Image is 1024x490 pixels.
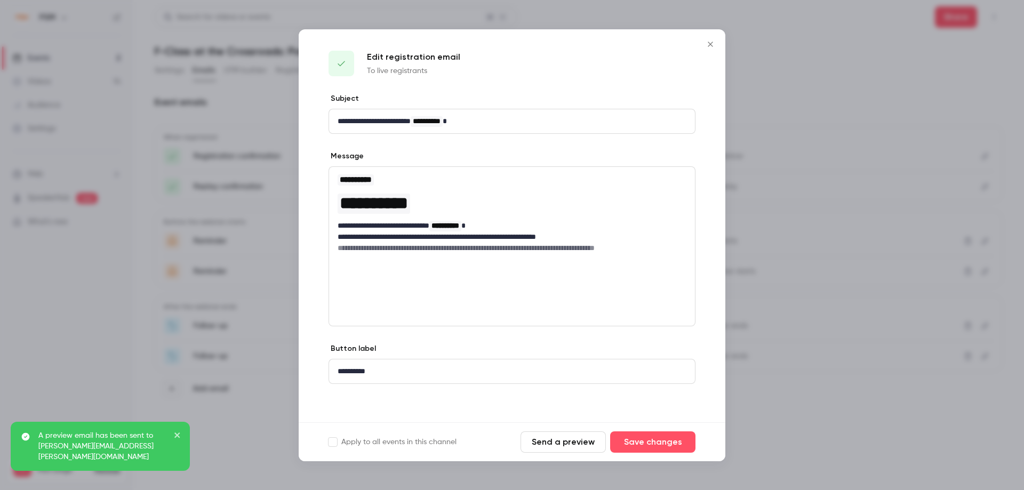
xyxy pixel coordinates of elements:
p: Edit registration email [367,51,460,63]
button: close [174,430,181,443]
div: editor [329,359,695,383]
div: editor [329,167,695,260]
label: Subject [329,93,359,104]
label: Message [329,151,364,162]
div: editor [329,109,695,133]
label: Apply to all events in this channel [329,437,457,447]
p: A preview email has been sent to [PERSON_NAME][EMAIL_ADDRESS][PERSON_NAME][DOMAIN_NAME] [38,430,166,462]
button: Close [700,34,721,55]
p: To live registrants [367,66,460,76]
button: Save changes [610,431,695,453]
label: Button label [329,343,376,354]
button: Send a preview [521,431,606,453]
